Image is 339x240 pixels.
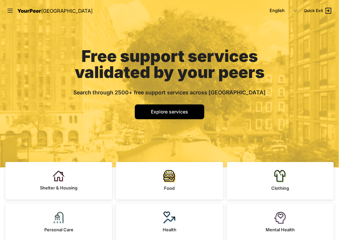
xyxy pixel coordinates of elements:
span: Clothing [271,185,289,191]
span: Mental Health [266,227,295,232]
a: Shelter & Housing [5,162,112,199]
span: Shelter & Housing [40,185,77,190]
a: YourPeer[GEOGRAPHIC_DATA] [17,7,93,15]
a: Food [116,162,223,199]
span: Health [163,227,176,232]
span: Explore services [151,109,188,114]
a: Quick Exit [304,7,332,15]
span: Search through 2500+ free support services across [GEOGRAPHIC_DATA] [73,89,266,96]
span: Personal Care [44,227,73,232]
span: Quick Exit [304,8,323,13]
a: Explore services [135,104,204,119]
span: [GEOGRAPHIC_DATA] [41,8,93,14]
span: YourPeer [17,8,41,14]
a: Clothing [227,162,334,199]
span: Free support services validated by your peers [75,46,265,82]
span: Food [164,185,175,191]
